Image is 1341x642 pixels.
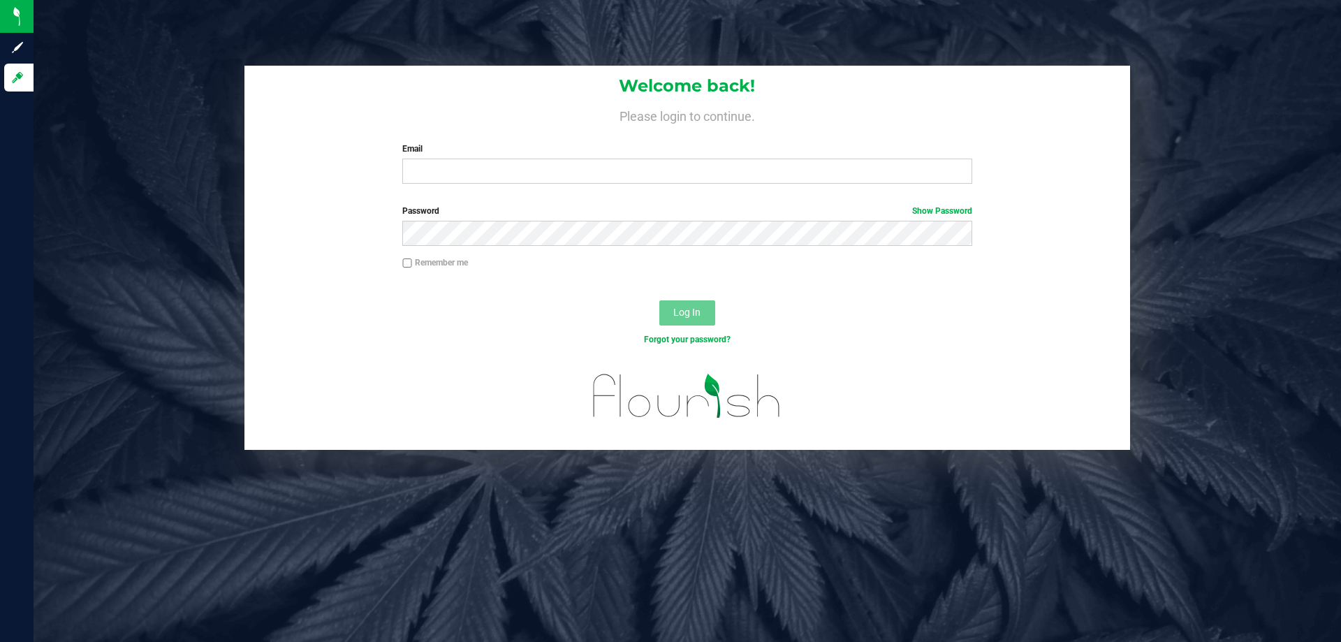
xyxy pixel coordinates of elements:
[10,71,24,85] inline-svg: Log in
[576,360,798,432] img: flourish_logo.svg
[244,77,1130,95] h1: Welcome back!
[659,300,715,326] button: Log In
[912,206,972,216] a: Show Password
[10,41,24,54] inline-svg: Sign up
[402,256,468,269] label: Remember me
[244,106,1130,123] h4: Please login to continue.
[402,206,439,216] span: Password
[402,258,412,268] input: Remember me
[402,143,972,155] label: Email
[673,307,701,318] span: Log In
[644,335,731,344] a: Forgot your password?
